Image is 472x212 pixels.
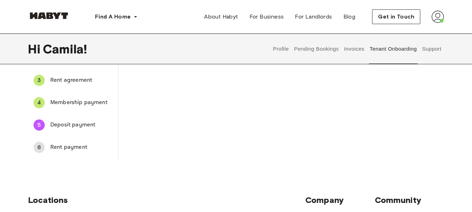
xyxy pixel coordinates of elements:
[305,195,375,205] span: Company
[28,12,70,19] img: Habyt
[369,34,418,64] button: Tenant Onboarding
[43,42,87,56] span: Camila !
[34,75,45,86] div: 3
[28,72,118,89] div: 3Rent agreement
[204,13,238,21] span: About Habyt
[28,94,118,111] div: 4Membership payment
[343,34,365,64] button: Invoices
[50,76,112,85] span: Rent agreement
[28,117,118,133] div: 5Deposit payment
[270,34,444,64] div: user profile tabs
[28,195,305,205] span: Locations
[50,121,112,129] span: Deposit payment
[34,97,45,108] div: 4
[50,143,112,152] span: Rent payment
[95,13,131,21] span: Find A Home
[34,142,45,153] div: 6
[293,34,340,64] button: Pending Bookings
[272,34,290,64] button: Profile
[343,13,356,21] span: Blog
[295,13,332,21] span: For Landlords
[289,10,337,24] a: For Landlords
[375,195,444,205] span: Community
[431,10,444,23] img: avatar
[198,10,244,24] a: About Habyt
[28,139,118,156] div: 6Rent payment
[378,13,414,21] span: Get in Touch
[372,9,420,24] button: Get in Touch
[249,13,284,21] span: For Business
[34,119,45,131] div: 5
[28,42,43,56] span: Hi
[89,10,143,24] button: Find A Home
[50,98,112,107] span: Membership payment
[244,10,290,24] a: For Business
[421,34,442,64] button: Support
[338,10,361,24] a: Blog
